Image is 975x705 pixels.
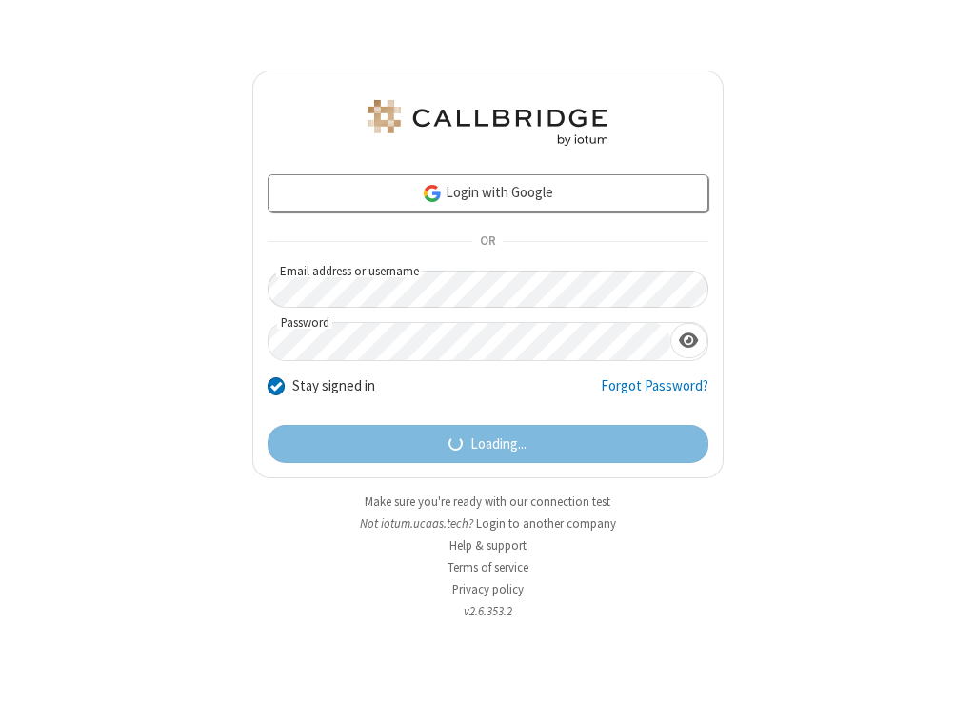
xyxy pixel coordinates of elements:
a: Help & support [449,537,527,554]
input: Email address or username [268,271,708,308]
label: Stay signed in [292,375,375,397]
img: google-icon.png [422,183,443,204]
li: Not iotum.​ucaas.​tech? [252,514,724,533]
a: Make sure you're ready with our connection test [365,493,610,510]
button: Login to another company [476,514,616,533]
li: v2.6.353.2 [252,602,724,620]
div: Hide password [670,323,707,358]
a: Terms of service [448,559,528,575]
a: Privacy policy [452,581,524,597]
span: Loading... [470,433,527,455]
a: Login with Google [268,174,708,212]
input: Password [269,323,670,360]
span: OR [472,229,503,255]
a: Forgot Password? [601,375,708,412]
img: iotum.​ucaas.​tech [364,100,611,146]
button: Loading... [268,425,708,463]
